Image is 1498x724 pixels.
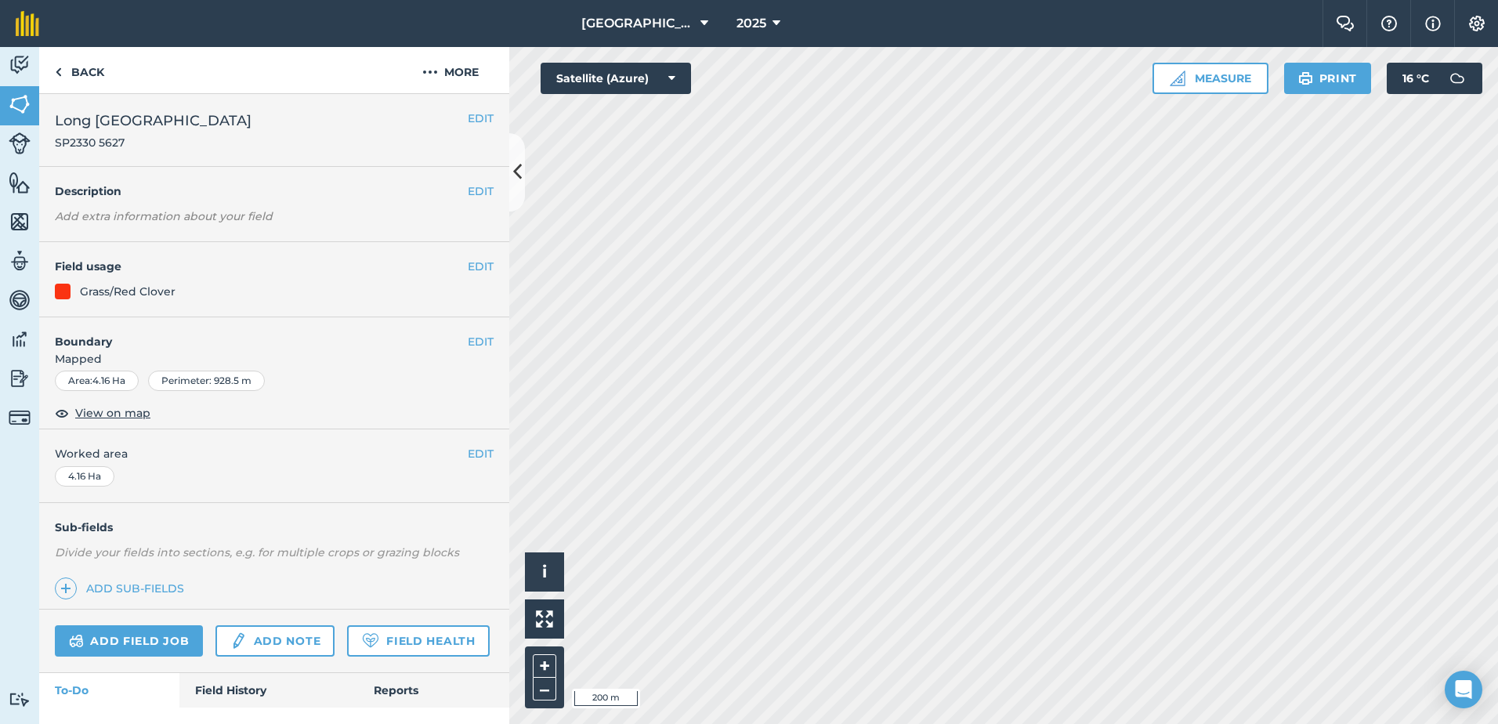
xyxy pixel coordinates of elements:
[541,63,691,94] button: Satellite (Azure)
[55,258,468,275] h4: Field usage
[347,625,489,657] a: Field Health
[16,11,39,36] img: fieldmargin Logo
[1152,63,1268,94] button: Measure
[422,63,438,81] img: svg+xml;base64,PHN2ZyB4bWxucz0iaHR0cDovL3d3dy53My5vcmcvMjAwMC9zdmciIHdpZHRoPSIyMCIgaGVpZ2h0PSIyNC...
[80,283,175,300] div: Grass/Red Clover
[55,545,459,559] em: Divide your fields into sections, e.g. for multiple crops or grazing blocks
[1298,69,1313,88] img: svg+xml;base64,PHN2ZyB4bWxucz0iaHR0cDovL3d3dy53My5vcmcvMjAwMC9zdmciIHdpZHRoPSIxOSIgaGVpZ2h0PSIyNC...
[55,625,203,657] a: Add field job
[55,466,114,487] div: 4.16 Ha
[55,445,494,462] span: Worked area
[55,209,273,223] em: Add extra information about your field
[39,47,120,93] a: Back
[9,692,31,707] img: svg+xml;base64,PD94bWwgdmVyc2lvbj0iMS4wIiBlbmNvZGluZz0idXRmLTgiPz4KPCEtLSBHZW5lcmF0b3I6IEFkb2JlIE...
[536,610,553,628] img: Four arrows, one pointing top left, one top right, one bottom right and the last bottom left
[468,110,494,127] button: EDIT
[1284,63,1372,94] button: Print
[468,333,494,350] button: EDIT
[55,110,251,132] span: Long [GEOGRAPHIC_DATA]
[69,632,84,650] img: svg+xml;base64,PD94bWwgdmVyc2lvbj0iMS4wIiBlbmNvZGluZz0idXRmLTgiPz4KPCEtLSBHZW5lcmF0b3I6IEFkb2JlIE...
[9,328,31,351] img: svg+xml;base64,PD94bWwgdmVyc2lvbj0iMS4wIiBlbmNvZGluZz0idXRmLTgiPz4KPCEtLSBHZW5lcmF0b3I6IEFkb2JlIE...
[55,404,69,422] img: svg+xml;base64,PHN2ZyB4bWxucz0iaHR0cDovL3d3dy53My5vcmcvMjAwMC9zdmciIHdpZHRoPSIxOCIgaGVpZ2h0PSIyNC...
[468,183,494,200] button: EDIT
[1170,71,1185,86] img: Ruler icon
[60,579,71,598] img: svg+xml;base64,PHN2ZyB4bWxucz0iaHR0cDovL3d3dy53My5vcmcvMjAwMC9zdmciIHdpZHRoPSIxNCIgaGVpZ2h0PSIyNC...
[9,288,31,312] img: svg+xml;base64,PD94bWwgdmVyc2lvbj0iMS4wIiBlbmNvZGluZz0idXRmLTgiPz4KPCEtLSBHZW5lcmF0b3I6IEFkb2JlIE...
[1425,14,1441,33] img: svg+xml;base64,PHN2ZyB4bWxucz0iaHR0cDovL3d3dy53My5vcmcvMjAwMC9zdmciIHdpZHRoPSIxNyIgaGVpZ2h0PSIxNy...
[179,673,357,708] a: Field History
[533,654,556,678] button: +
[736,14,766,33] span: 2025
[9,210,31,233] img: svg+xml;base64,PHN2ZyB4bWxucz0iaHR0cDovL3d3dy53My5vcmcvMjAwMC9zdmciIHdpZHRoPSI1NiIgaGVpZ2h0PSI2MC...
[1467,16,1486,31] img: A cog icon
[55,404,150,422] button: View on map
[9,367,31,390] img: svg+xml;base64,PD94bWwgdmVyc2lvbj0iMS4wIiBlbmNvZGluZz0idXRmLTgiPz4KPCEtLSBHZW5lcmF0b3I6IEFkb2JlIE...
[581,14,694,33] span: [GEOGRAPHIC_DATA]
[55,577,190,599] a: Add sub-fields
[392,47,509,93] button: More
[55,371,139,391] div: Area : 4.16 Ha
[1442,63,1473,94] img: svg+xml;base64,PD94bWwgdmVyc2lvbj0iMS4wIiBlbmNvZGluZz0idXRmLTgiPz4KPCEtLSBHZW5lcmF0b3I6IEFkb2JlIE...
[358,673,509,708] a: Reports
[9,249,31,273] img: svg+xml;base64,PD94bWwgdmVyc2lvbj0iMS4wIiBlbmNvZGluZz0idXRmLTgiPz4KPCEtLSBHZW5lcmF0b3I6IEFkb2JlIE...
[468,445,494,462] button: EDIT
[542,562,547,581] span: i
[9,53,31,77] img: svg+xml;base64,PD94bWwgdmVyc2lvbj0iMS4wIiBlbmNvZGluZz0idXRmLTgiPz4KPCEtLSBHZW5lcmF0b3I6IEFkb2JlIE...
[55,63,62,81] img: svg+xml;base64,PHN2ZyB4bWxucz0iaHR0cDovL3d3dy53My5vcmcvMjAwMC9zdmciIHdpZHRoPSI5IiBoZWlnaHQ9IjI0Ii...
[39,519,509,536] h4: Sub-fields
[533,678,556,700] button: –
[39,350,509,367] span: Mapped
[9,132,31,154] img: svg+xml;base64,PD94bWwgdmVyc2lvbj0iMS4wIiBlbmNvZGluZz0idXRmLTgiPz4KPCEtLSBHZW5lcmF0b3I6IEFkb2JlIE...
[55,135,251,150] span: SP2330 5627
[1445,671,1482,708] div: Open Intercom Messenger
[9,407,31,429] img: svg+xml;base64,PD94bWwgdmVyc2lvbj0iMS4wIiBlbmNvZGluZz0idXRmLTgiPz4KPCEtLSBHZW5lcmF0b3I6IEFkb2JlIE...
[9,171,31,194] img: svg+xml;base64,PHN2ZyB4bWxucz0iaHR0cDovL3d3dy53My5vcmcvMjAwMC9zdmciIHdpZHRoPSI1NiIgaGVpZ2h0PSI2MC...
[55,183,494,200] h4: Description
[39,673,179,708] a: To-Do
[9,92,31,116] img: svg+xml;base64,PHN2ZyB4bWxucz0iaHR0cDovL3d3dy53My5vcmcvMjAwMC9zdmciIHdpZHRoPSI1NiIgaGVpZ2h0PSI2MC...
[525,552,564,592] button: i
[39,317,468,350] h4: Boundary
[215,625,335,657] a: Add note
[230,632,247,650] img: svg+xml;base64,PD94bWwgdmVyc2lvbj0iMS4wIiBlbmNvZGluZz0idXRmLTgiPz4KPCEtLSBHZW5lcmF0b3I6IEFkb2JlIE...
[468,258,494,275] button: EDIT
[148,371,265,391] div: Perimeter : 928.5 m
[1336,16,1355,31] img: Two speech bubbles overlapping with the left bubble in the forefront
[75,404,150,422] span: View on map
[1380,16,1398,31] img: A question mark icon
[1402,63,1429,94] span: 16 ° C
[1387,63,1482,94] button: 16 °C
